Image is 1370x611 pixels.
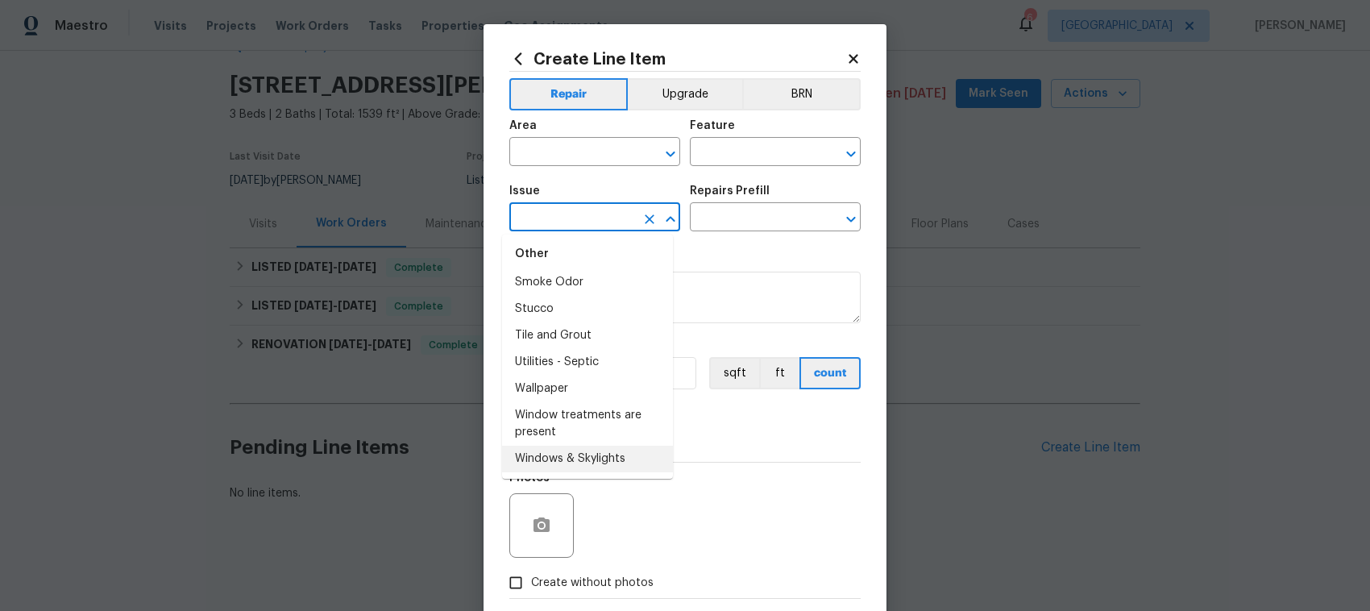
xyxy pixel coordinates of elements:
[742,78,861,110] button: BRN
[502,402,673,446] li: Window treatments are present
[799,357,861,389] button: count
[502,322,673,349] li: Tile and Grout
[509,185,540,197] h5: Issue
[502,235,673,273] div: Other
[759,357,799,389] button: ft
[502,269,673,296] li: Smoke Odor
[502,296,673,322] li: Stucco
[502,446,673,472] li: Windows & Skylights
[509,120,537,131] h5: Area
[509,78,628,110] button: Repair
[690,185,770,197] h5: Repairs Prefill
[502,349,673,376] li: Utilities - Septic
[840,208,862,231] button: Open
[628,78,743,110] button: Upgrade
[840,143,862,165] button: Open
[531,575,654,592] span: Create without photos
[509,50,846,68] h2: Create Line Item
[659,143,682,165] button: Open
[659,208,682,231] button: Close
[638,208,661,231] button: Clear
[502,376,673,402] li: Wallpaper
[690,120,735,131] h5: Feature
[709,357,759,389] button: sqft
